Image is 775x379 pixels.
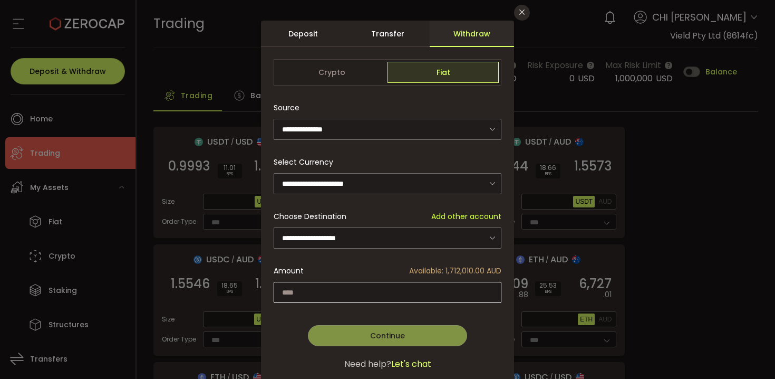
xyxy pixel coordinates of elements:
button: Continue [308,325,467,346]
span: Crypto [276,62,387,83]
span: Fiat [387,62,499,83]
span: Need help? [344,358,391,371]
span: Available: 1,712,010.00 AUD [409,266,501,277]
span: Continue [370,330,405,341]
span: Choose Destination [274,211,346,222]
iframe: Chat Widget [650,265,775,379]
span: Let's chat [391,358,431,371]
div: Deposit [261,21,345,47]
div: Withdraw [430,21,514,47]
span: Source [274,97,299,118]
span: Add other account [431,211,501,222]
button: Close [514,5,530,21]
span: Amount [274,266,304,277]
div: Transfer [345,21,430,47]
label: Select Currency [274,157,340,167]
